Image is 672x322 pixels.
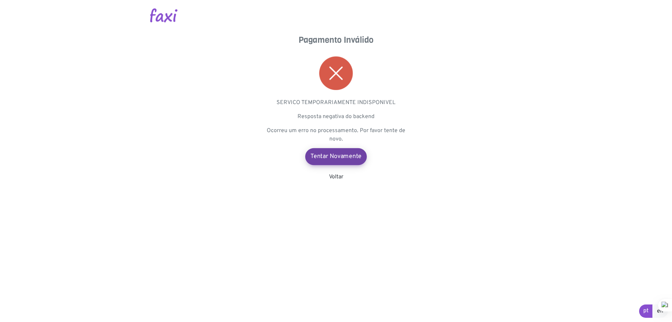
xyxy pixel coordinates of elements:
a: Voltar [329,173,343,180]
p: Resposta negativa do backend [266,112,406,121]
a: en [652,304,668,318]
p: SERVICO TEMPORARIAMENTE INDISPONIVEL [266,98,406,107]
a: pt [639,304,653,318]
h4: Pagamento Inválido [266,35,406,45]
a: Tentar Novamente [305,148,367,165]
img: error [319,56,353,90]
p: Ocorreu um erro no processamento. Por favor tente de novo. [266,126,406,143]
